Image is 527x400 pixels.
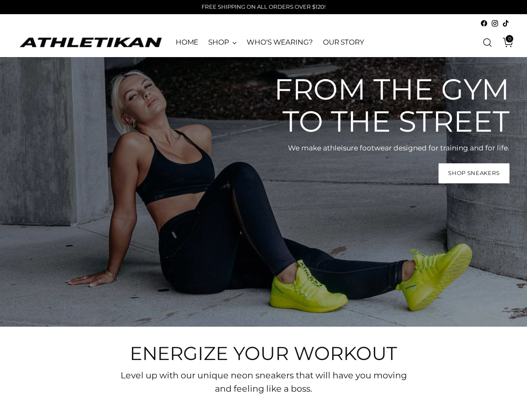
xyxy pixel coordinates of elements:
a: HOME [176,33,199,52]
a: Open cart modal [497,34,513,51]
a: WHO'S WEARING? [247,33,313,52]
a: SHOP [208,33,237,52]
h2: Energize your workout [118,343,410,364]
p: Level up with our unique neon sneakers that will have you moving and feeling like a boss. [118,369,410,395]
p: We make athleisure footwear designed for training and for life. [259,143,509,153]
a: OUR STORY [323,33,364,52]
p: FREE SHIPPING ON ALL ORDERS OVER $120! [202,3,325,11]
a: Open search modal [479,34,496,51]
a: ATHLETIKAN [18,36,164,49]
h2: From the gym to the street [259,74,509,137]
a: Shop Sneakers [439,163,509,183]
span: 0 [506,35,513,42]
span: Shop Sneakers [448,169,500,177]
